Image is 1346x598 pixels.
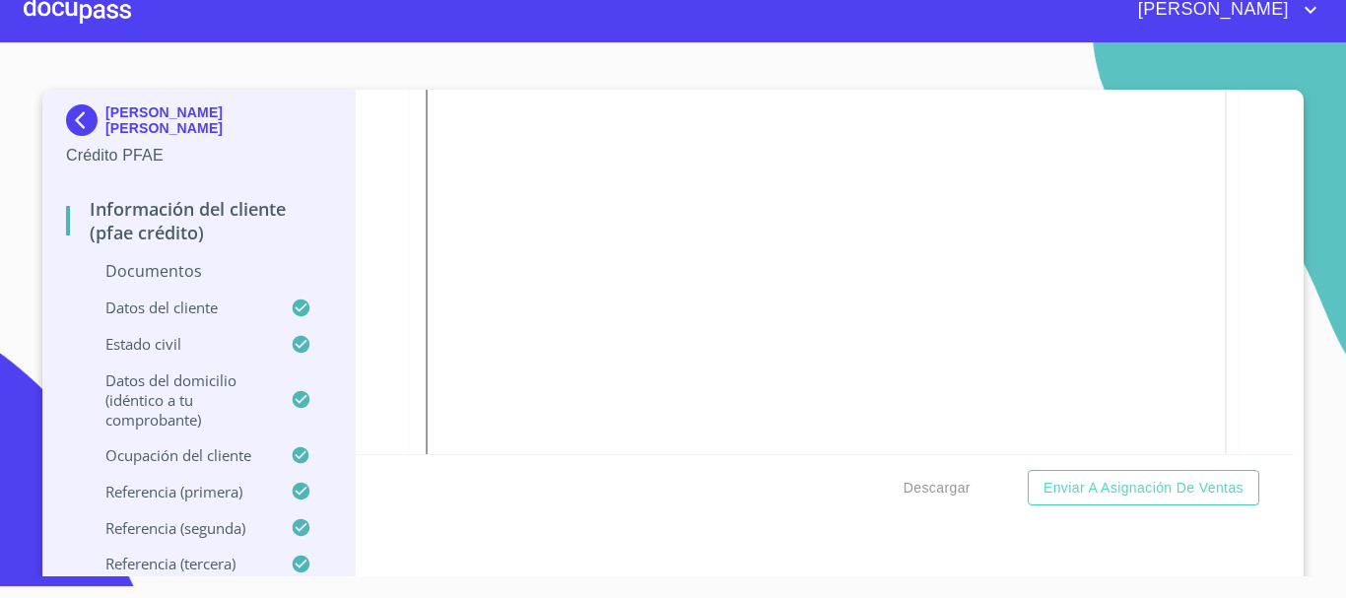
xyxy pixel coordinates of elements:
[105,104,331,136] p: [PERSON_NAME] [PERSON_NAME]
[896,470,978,506] button: Descargar
[66,197,331,244] p: Información del cliente (PFAE crédito)
[66,104,331,144] div: [PERSON_NAME] [PERSON_NAME]
[66,370,291,430] p: Datos del domicilio (idéntico a tu comprobante)
[1043,476,1244,500] span: Enviar a Asignación de Ventas
[66,104,105,136] img: Docupass spot blue
[66,445,291,465] p: Ocupación del Cliente
[66,298,291,317] p: Datos del cliente
[66,260,331,282] p: Documentos
[66,144,331,167] p: Crédito PFAE
[66,334,291,354] p: Estado Civil
[1028,470,1259,506] button: Enviar a Asignación de Ventas
[66,482,291,501] p: Referencia (primera)
[426,9,1227,539] iframe: Identificación Oficial
[904,476,971,500] span: Descargar
[66,554,291,573] p: Referencia (tercera)
[66,518,291,538] p: Referencia (segunda)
